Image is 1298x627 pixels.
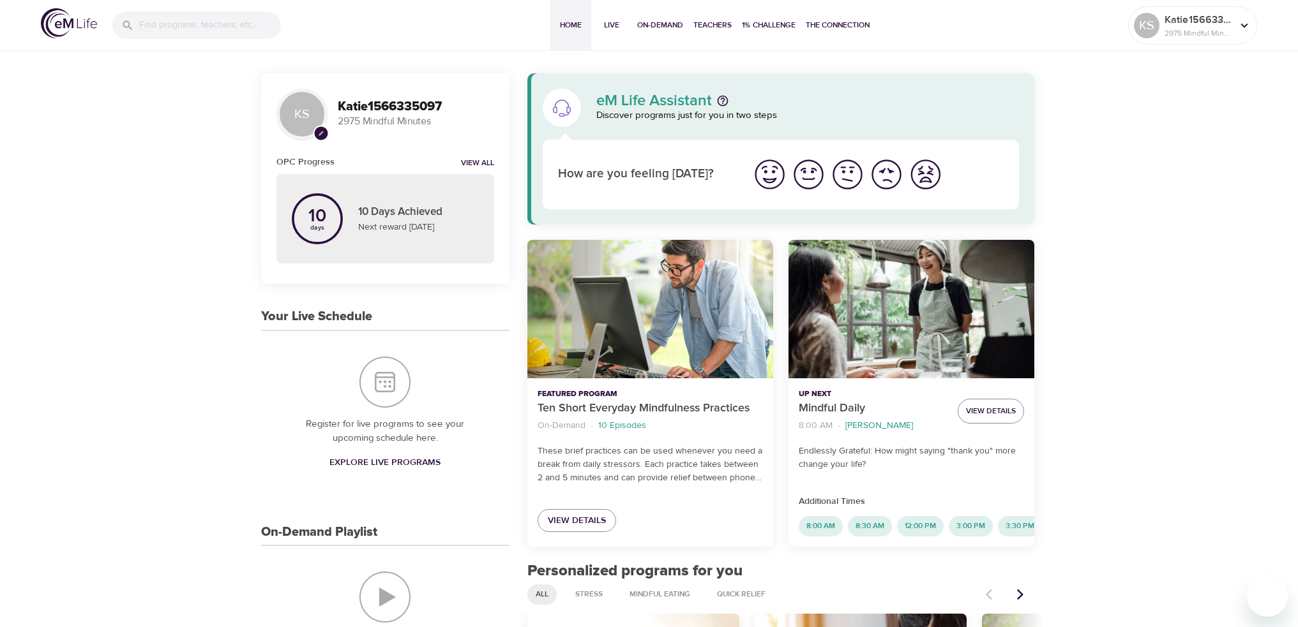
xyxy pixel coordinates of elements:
[637,18,683,32] span: On-Demand
[799,388,947,400] p: Up Next
[791,157,826,192] img: good
[742,18,796,32] span: 1% Challenge
[567,584,611,605] div: Stress
[709,589,773,600] span: Quick Relief
[538,417,763,434] nav: breadcrumb
[538,445,763,485] p: These brief practices can be used whenever you need a break from daily stressors. Each practice t...
[538,419,585,432] p: On-Demand
[998,520,1042,531] span: 3:30 PM
[261,525,377,540] h3: On-Demand Playlist
[1006,580,1034,609] button: Next items
[1165,27,1232,39] p: 2975 Mindful Minutes
[966,404,1016,418] span: View Details
[789,240,1034,378] button: Mindful Daily
[596,18,627,32] span: Live
[527,240,773,378] button: Ten Short Everyday Mindfulness Practices
[958,399,1024,424] button: View Details
[897,520,944,531] span: 12:00 PM
[555,18,586,32] span: Home
[750,155,789,194] button: I'm feeling great
[287,417,484,446] p: Register for live programs to see your upcoming schedule here.
[1165,12,1232,27] p: Katie1566335097
[598,419,646,432] p: 10 Episodes
[527,584,557,605] div: All
[830,157,865,192] img: ok
[908,157,943,192] img: worst
[799,445,1024,471] p: Endlessly Grateful: How might saying "thank you" more change your life?
[596,93,712,108] p: eM Life Assistant
[799,520,843,531] span: 8:00 AM
[338,100,494,114] h3: Katie1566335097
[622,589,698,600] span: Mindful Eating
[845,419,913,432] p: [PERSON_NAME]
[867,155,906,194] button: I'm feeling bad
[358,221,479,234] p: Next reward [DATE]
[528,589,556,600] span: All
[461,158,494,169] a: View all notifications
[276,155,335,169] h6: OPC Progress
[139,11,281,39] input: Find programs, teachers, etc...
[799,495,1024,508] p: Additional Times
[552,98,572,118] img: eM Life Assistant
[538,509,616,533] a: View Details
[324,451,446,475] a: Explore Live Programs
[799,516,843,536] div: 8:00 AM
[358,204,479,221] p: 10 Days Achieved
[308,207,326,225] p: 10
[359,357,411,408] img: Your Live Schedule
[806,18,870,32] span: The Connection
[261,309,372,324] h3: Your Live Schedule
[897,516,944,536] div: 12:00 PM
[838,417,840,434] li: ·
[752,157,787,192] img: great
[693,18,732,32] span: Teachers
[558,165,735,184] p: How are you feeling [DATE]?
[789,155,828,194] button: I'm feeling good
[308,225,326,230] p: days
[949,520,993,531] span: 3:00 PM
[799,400,947,417] p: Mindful Daily
[591,417,593,434] li: ·
[949,516,993,536] div: 3:00 PM
[906,155,945,194] button: I'm feeling worst
[538,388,763,400] p: Featured Program
[848,516,892,536] div: 8:30 AM
[359,572,411,623] img: On-Demand Playlist
[276,89,328,140] div: KS
[799,419,833,432] p: 8:00 AM
[596,108,1020,123] p: Discover programs just for you in two steps
[869,157,904,192] img: bad
[527,562,1035,580] h2: Personalized programs for you
[799,417,947,434] nav: breadcrumb
[568,589,610,600] span: Stress
[848,520,892,531] span: 8:30 AM
[538,400,763,417] p: Ten Short Everyday Mindfulness Practices
[338,114,494,129] p: 2975 Mindful Minutes
[998,516,1042,536] div: 3:30 PM
[828,155,867,194] button: I'm feeling ok
[621,584,698,605] div: Mindful Eating
[709,584,774,605] div: Quick Relief
[41,8,97,38] img: logo
[1247,576,1288,617] iframe: Button to launch messaging window
[1134,13,1159,38] div: KS
[548,513,606,529] span: View Details
[329,455,441,471] span: Explore Live Programs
